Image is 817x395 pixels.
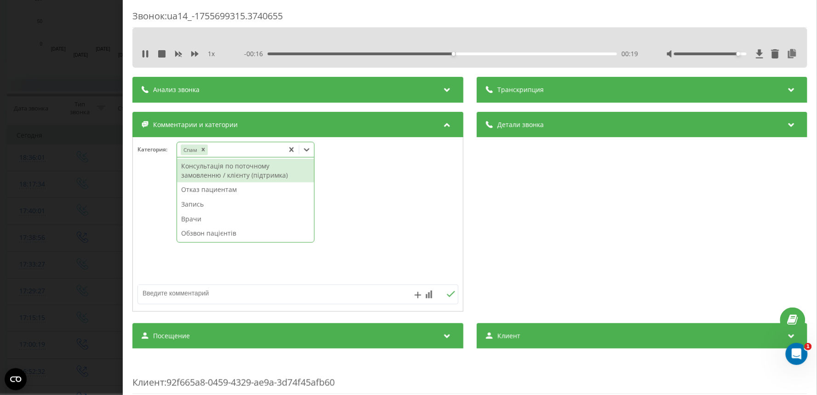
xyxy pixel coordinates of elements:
span: Клиент [497,331,520,341]
span: Комментарии и категории [153,120,238,129]
div: Accessibility label [736,52,740,56]
iframe: Intercom live chat [786,343,808,365]
div: Обзвон пацієнтів [177,226,314,241]
span: 1 x [208,49,215,58]
span: Транскрипция [497,85,543,94]
div: Звонок : ua14_-1755699315.3740655 [132,10,807,28]
div: : 92f665a8-0459-4329-ae9a-3d74f45afb60 [132,358,807,394]
span: Анализ звонка [153,85,200,94]
span: Детали звонка [497,120,543,129]
div: Консультація по поточному замовленню / клієнту (підтримка) [177,159,314,182]
div: Remove Спам [198,145,207,155]
div: Accessibility label [451,52,455,56]
div: Спам [180,145,198,155]
div: Отказ пациентам [177,182,314,197]
span: Клиент [132,376,164,389]
span: Посещение [153,331,190,341]
h4: Категория : [137,146,177,153]
button: Open CMP widget [5,368,27,390]
div: Врачи [177,212,314,227]
span: - 00:16 [244,49,267,58]
span: 00:19 [621,49,638,58]
div: Запись [177,197,314,212]
span: 1 [805,343,812,350]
